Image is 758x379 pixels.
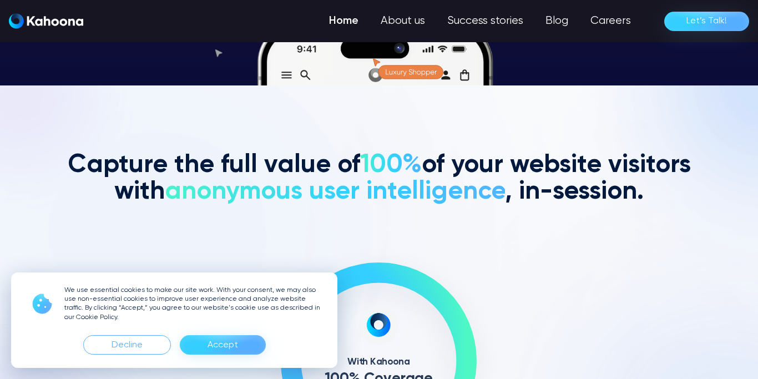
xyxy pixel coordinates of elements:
[83,335,171,355] div: Decline
[64,286,324,322] p: We use essential cookies to make our site work. With your consent, we may also use non-essential ...
[208,336,238,354] div: Accept
[436,10,534,32] a: Success stories
[318,10,370,32] a: Home
[686,12,727,30] div: Let’s Talk!
[180,335,266,355] div: Accept
[63,152,695,205] h2: Capture the full value of of your website visitors with , in-session.
[534,10,579,32] a: Blog
[360,152,422,178] span: 100%
[165,179,505,204] span: anonymous user intelligence
[664,12,749,31] a: Let’s Talk!
[9,13,83,29] a: home
[112,336,143,354] div: Decline
[579,10,642,32] a: Careers
[370,10,436,32] a: About us
[9,13,83,29] img: Kahoona logo white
